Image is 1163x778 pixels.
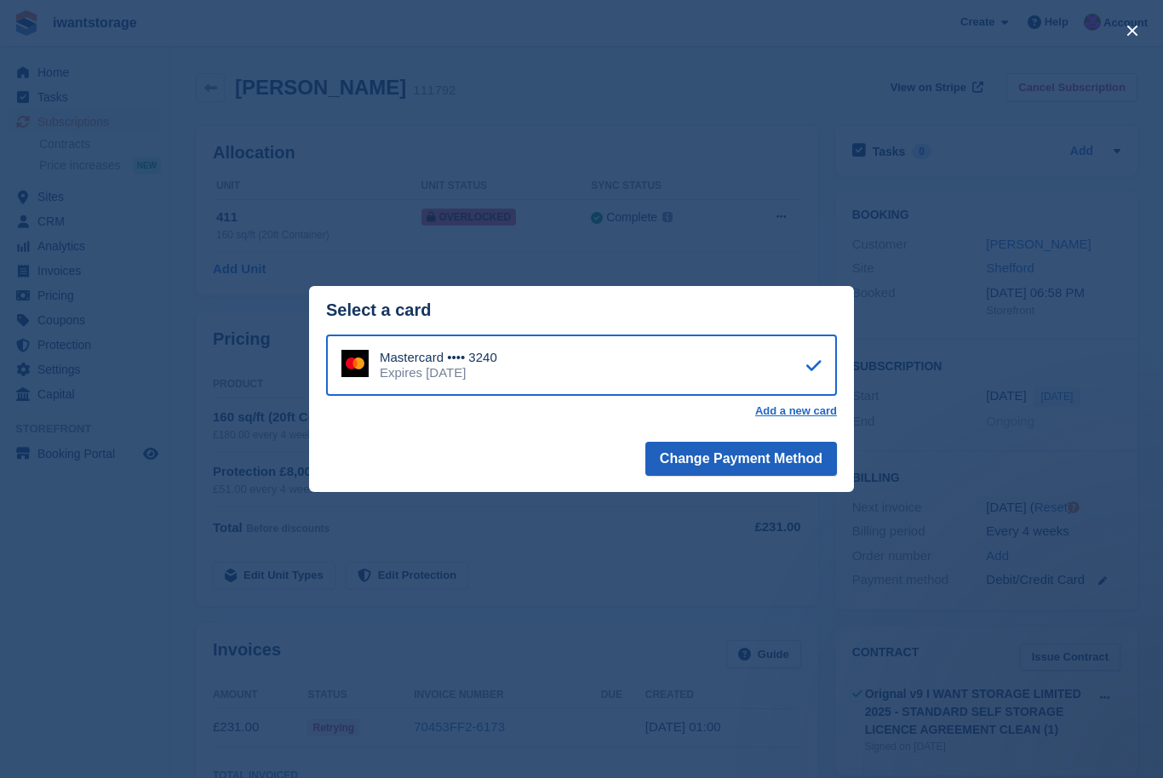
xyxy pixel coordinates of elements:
img: Mastercard Logo [341,350,369,377]
a: Add a new card [755,404,837,418]
div: Expires [DATE] [380,365,497,380]
div: Mastercard •••• 3240 [380,350,497,365]
button: close [1119,17,1146,44]
button: Change Payment Method [645,442,837,476]
div: Select a card [326,300,837,320]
